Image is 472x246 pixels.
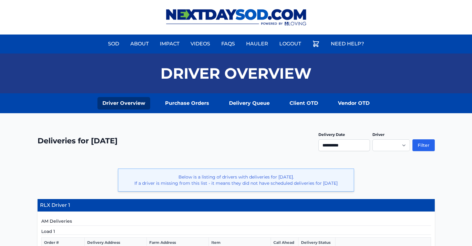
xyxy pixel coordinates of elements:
a: Driver Overview [97,97,150,109]
a: Purchase Orders [160,97,214,109]
a: Client OTD [285,97,323,109]
h5: AM Deliveries [41,218,431,226]
h5: Load 1 [41,228,431,235]
a: Sod [104,36,123,51]
a: Videos [187,36,214,51]
p: Below is a listing of drivers with deliveries for [DATE]. If a driver is missing from this list -... [123,174,349,186]
a: Need Help? [327,36,368,51]
a: Impact [156,36,183,51]
a: Hauler [242,36,272,51]
button: Filter [412,139,435,151]
a: Logout [276,36,305,51]
label: Driver [372,132,384,137]
a: Vendor OTD [333,97,375,109]
label: Delivery Date [318,132,345,137]
a: About [127,36,152,51]
h4: RLX Driver 1 [38,199,435,212]
h2: Deliveries for [DATE] [38,136,118,146]
a: Delivery Queue [224,97,275,109]
a: FAQs [218,36,239,51]
h1: Driver Overview [160,66,312,81]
